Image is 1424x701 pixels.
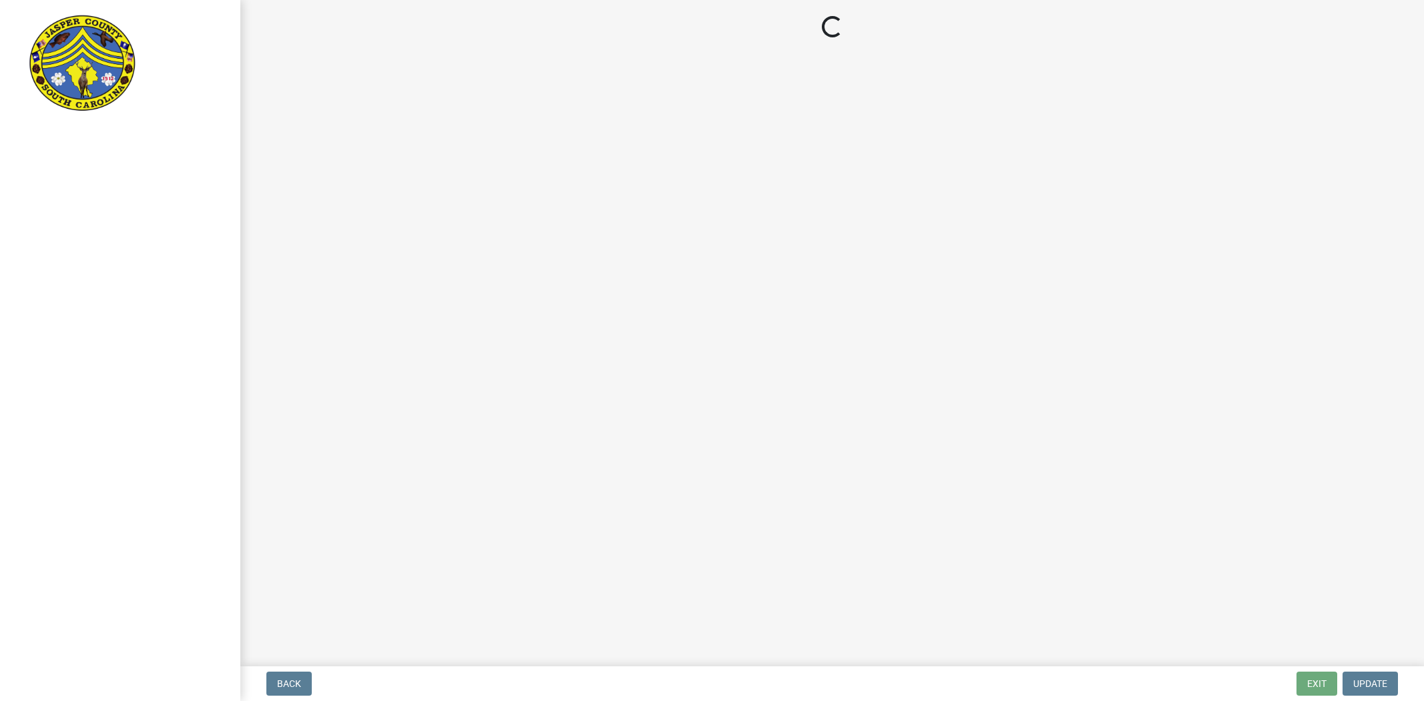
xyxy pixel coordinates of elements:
img: Jasper County, South Carolina [27,14,138,114]
span: Update [1353,678,1387,689]
button: Back [266,672,312,696]
button: Exit [1296,672,1337,696]
span: Back [277,678,301,689]
button: Update [1343,672,1398,696]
